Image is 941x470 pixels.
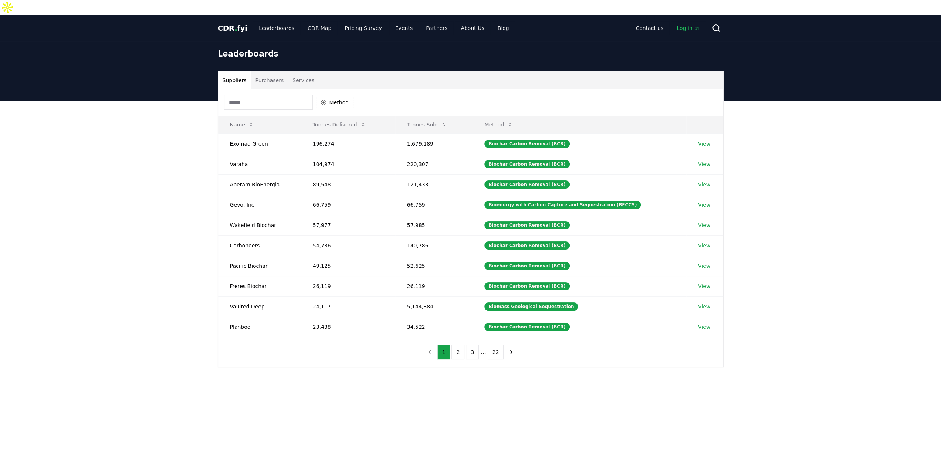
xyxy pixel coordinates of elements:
[395,195,473,215] td: 66,759
[218,235,301,256] td: Carboneers
[671,21,705,35] a: Log in
[484,180,569,189] div: Biochar Carbon Removal (BCR)
[466,345,479,359] button: 3
[395,154,473,174] td: 220,307
[218,317,301,337] td: Planboo
[698,262,710,270] a: View
[484,323,569,331] div: Biochar Carbon Removal (BCR)
[339,21,387,35] a: Pricing Survey
[698,283,710,290] a: View
[253,21,300,35] a: Leaderboards
[630,21,705,35] nav: Main
[395,256,473,276] td: 52,625
[478,117,519,132] button: Method
[698,160,710,168] a: View
[307,117,372,132] button: Tonnes Delivered
[484,262,569,270] div: Biochar Carbon Removal (BCR)
[389,21,419,35] a: Events
[484,282,569,290] div: Biochar Carbon Removal (BCR)
[224,117,260,132] button: Name
[480,348,486,356] li: ...
[218,195,301,215] td: Gevo, Inc.
[253,21,515,35] nav: Main
[401,117,453,132] button: Tonnes Sold
[301,296,395,317] td: 24,117
[218,215,301,235] td: Wakefield Biochar
[395,215,473,235] td: 57,985
[301,133,395,154] td: 196,274
[218,296,301,317] td: Vaulted Deep
[698,222,710,229] a: View
[234,24,237,33] span: .
[395,133,473,154] td: 1,679,189
[301,276,395,296] td: 26,119
[218,24,247,33] span: CDR fyi
[288,71,319,89] button: Services
[301,256,395,276] td: 49,125
[301,154,395,174] td: 104,974
[316,97,354,108] button: Method
[484,241,569,250] div: Biochar Carbon Removal (BCR)
[488,345,504,359] button: 22
[218,276,301,296] td: Freres Biochar
[301,174,395,195] td: 89,548
[218,23,247,33] a: CDR.fyi
[218,71,251,89] button: Suppliers
[484,221,569,229] div: Biochar Carbon Removal (BCR)
[301,235,395,256] td: 54,736
[395,174,473,195] td: 121,433
[698,303,710,310] a: View
[395,235,473,256] td: 140,786
[698,140,710,148] a: View
[251,71,288,89] button: Purchasers
[395,317,473,337] td: 34,522
[677,24,700,32] span: Log in
[455,21,490,35] a: About Us
[505,345,518,359] button: next page
[484,201,641,209] div: Bioenergy with Carbon Capture and Sequestration (BECCS)
[484,302,578,311] div: Biomass Geological Sequestration
[492,21,515,35] a: Blog
[301,195,395,215] td: 66,759
[218,47,724,59] h1: Leaderboards
[630,21,669,35] a: Contact us
[395,296,473,317] td: 5,144,884
[301,317,395,337] td: 23,438
[437,345,450,359] button: 1
[420,21,453,35] a: Partners
[218,174,301,195] td: Aperam BioEnergia
[301,215,395,235] td: 57,977
[451,345,464,359] button: 2
[395,276,473,296] td: 26,119
[302,21,337,35] a: CDR Map
[698,201,710,209] a: View
[484,160,569,168] div: Biochar Carbon Removal (BCR)
[698,242,710,249] a: View
[218,133,301,154] td: Exomad Green
[698,181,710,188] a: View
[698,323,710,331] a: View
[218,256,301,276] td: Pacific Biochar
[218,154,301,174] td: Varaha
[484,140,569,148] div: Biochar Carbon Removal (BCR)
